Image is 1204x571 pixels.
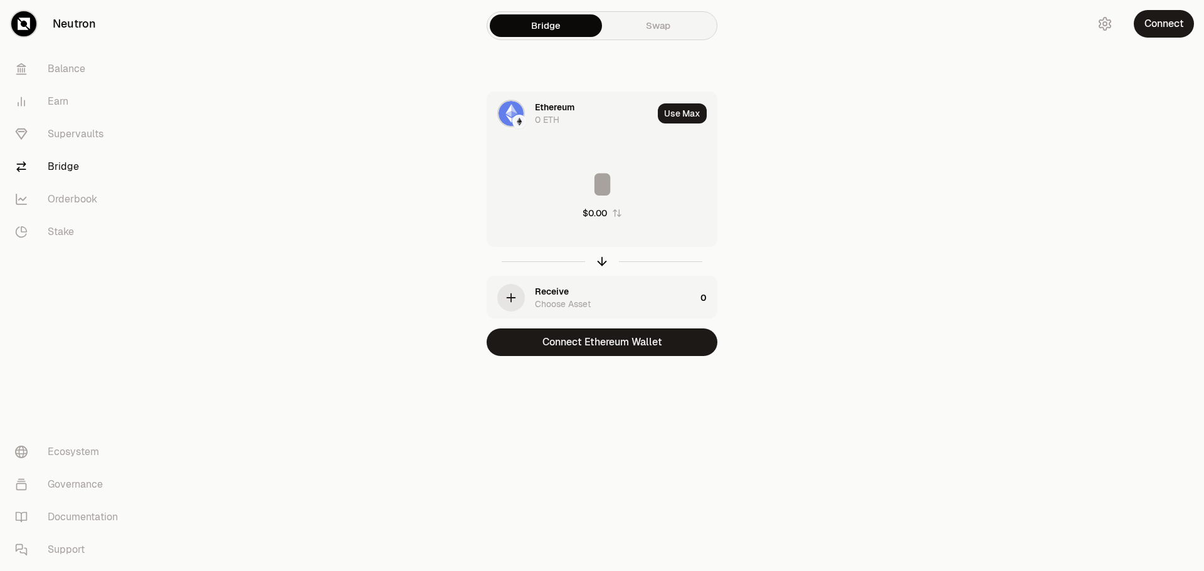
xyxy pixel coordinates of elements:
img: Ethereum Logo [514,116,525,127]
a: Stake [5,216,135,248]
div: ReceiveChoose Asset [487,276,695,319]
div: Ethereum [535,101,574,113]
a: Support [5,533,135,566]
div: $0.00 [583,207,607,219]
button: Connect [1134,10,1194,38]
div: 0 [700,276,717,319]
a: Supervaults [5,118,135,150]
a: Governance [5,468,135,501]
button: Connect Ethereum Wallet [487,328,717,356]
a: Bridge [5,150,135,183]
a: Documentation [5,501,135,533]
div: Choose Asset [535,298,591,310]
a: Orderbook [5,183,135,216]
a: Balance [5,53,135,85]
a: Swap [602,14,714,37]
div: ETH LogoEthereum LogoEthereum0 ETH [487,92,653,135]
a: Bridge [490,14,602,37]
div: 0 ETH [535,113,559,126]
a: Ecosystem [5,436,135,468]
a: Earn [5,85,135,118]
button: $0.00 [583,207,622,219]
img: ETH Logo [499,101,524,126]
button: Use Max [658,103,707,123]
div: Receive [535,285,569,298]
button: ReceiveChoose Asset0 [487,276,717,319]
